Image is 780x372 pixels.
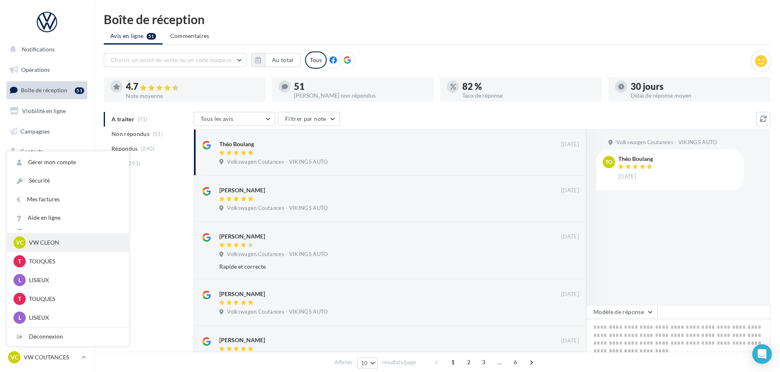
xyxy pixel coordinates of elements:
a: PLV et print personnalisable [5,204,89,228]
span: T [18,257,21,265]
span: ... [493,356,506,369]
span: To [605,158,613,166]
span: VC [16,238,24,247]
span: [DATE] [561,187,579,194]
div: Boîte de réception [104,13,770,25]
span: Tous les avis [201,115,234,122]
button: Notifications [5,41,86,58]
span: 3 [477,356,490,369]
p: VW COUTANCES [24,353,78,361]
div: 82 % [462,82,595,91]
button: Au total [265,53,301,67]
div: Rapide et correcte [219,263,526,271]
p: TOUQUES [29,257,119,265]
span: Volkswagen Coutances - VIKINGS AUTO [227,158,328,166]
span: 10 [361,360,368,366]
span: Visibilité en ligne [22,107,66,114]
span: [DATE] [618,173,636,180]
p: TOUQUES [29,295,119,303]
span: Volkswagen Coutances - VIKINGS AUTO [227,251,328,258]
div: [PERSON_NAME] [219,186,265,194]
p: VW CLEON [29,238,119,247]
p: LISIEUX [29,276,119,284]
div: 30 jours [631,82,764,91]
div: 4.7 [126,82,259,91]
span: L [18,314,21,322]
span: [DATE] [561,233,579,241]
span: Afficher [334,359,353,366]
span: (240) [141,145,155,152]
div: Théo Boulang [618,156,654,162]
button: Choisir un point de vente ou un code magasin [104,53,247,67]
span: 6 [509,356,522,369]
a: Sécurité [7,172,129,190]
span: Contacts [20,148,43,155]
button: Tous les avis [194,112,275,126]
div: [PERSON_NAME] [219,290,265,298]
a: VC VW COUTANCES [7,350,87,365]
div: Théo Boulang [219,140,254,148]
a: Campagnes DataOnDemand [5,231,89,255]
div: [PERSON_NAME] [219,232,265,241]
div: 51 [294,82,427,91]
a: Gérer mon compte [7,153,129,172]
div: Note moyenne [126,93,259,99]
span: Choisir un point de vente ou un code magasin [111,56,232,63]
span: 1 [446,356,459,369]
div: Déconnexion [7,327,129,346]
span: Volkswagen Coutances - VIKINGS AUTO [616,139,717,146]
a: Opérations [5,61,89,78]
span: Volkswagen Coutances - VIKINGS AUTO [227,205,328,212]
a: Campagnes [5,123,89,140]
div: Taux de réponse [462,93,595,98]
div: Tous [305,51,327,69]
button: Modèle de réponse [586,305,657,319]
span: résultats/page [382,359,416,366]
button: Filtrer par note [278,112,340,126]
a: Visibilité en ligne [5,102,89,120]
button: Au total [251,53,301,67]
span: Volkswagen Coutances - VIKINGS AUTO [227,308,328,316]
span: (291) [127,160,141,167]
span: Opérations [21,66,50,73]
span: Répondus [111,145,138,153]
span: Non répondus [111,130,149,138]
span: L [18,276,21,284]
span: [DATE] [561,337,579,345]
span: [DATE] [561,141,579,148]
span: (51) [153,131,163,137]
span: Campagnes [20,127,50,134]
div: [PERSON_NAME] [219,336,265,344]
span: T [18,295,21,303]
div: Délai de réponse moyen [631,93,764,98]
span: Notifications [22,46,55,53]
span: VC [11,353,18,361]
a: Boîte de réception51 [5,81,89,99]
div: Open Intercom Messenger [752,344,772,364]
button: 10 [357,357,378,369]
a: Calendrier [5,184,89,201]
p: LISIEUX [29,314,119,322]
a: Aide en ligne [7,209,129,227]
div: [PERSON_NAME] non répondus [294,93,427,98]
a: Contacts [5,143,89,160]
span: Commentaires [170,32,209,40]
a: Mes factures [7,190,129,209]
span: [DATE] [561,291,579,298]
a: Médiathèque [5,163,89,180]
span: 2 [462,356,475,369]
span: Boîte de réception [21,87,67,94]
div: 51 [75,87,84,94]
